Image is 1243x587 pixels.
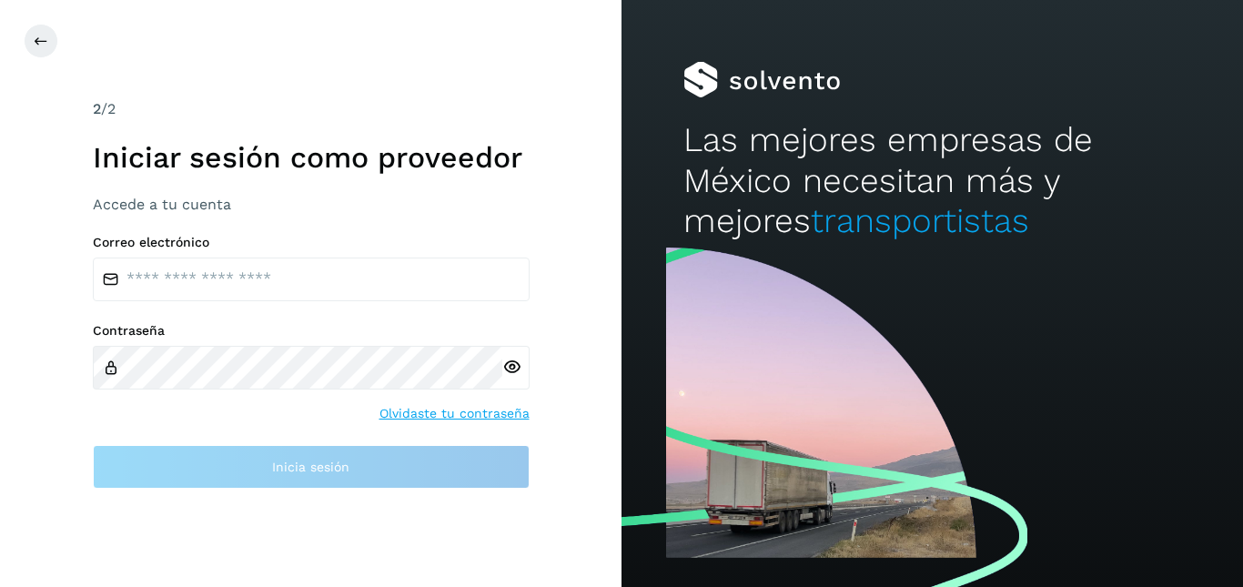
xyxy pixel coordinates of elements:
h3: Accede a tu cuenta [93,196,530,213]
a: Olvidaste tu contraseña [379,404,530,423]
h2: Las mejores empresas de México necesitan más y mejores [683,120,1180,241]
span: Inicia sesión [272,460,349,473]
span: 2 [93,100,101,117]
label: Correo electrónico [93,235,530,250]
label: Contraseña [93,323,530,339]
div: /2 [93,98,530,120]
button: Inicia sesión [93,445,530,489]
h1: Iniciar sesión como proveedor [93,140,530,175]
span: transportistas [811,201,1029,240]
